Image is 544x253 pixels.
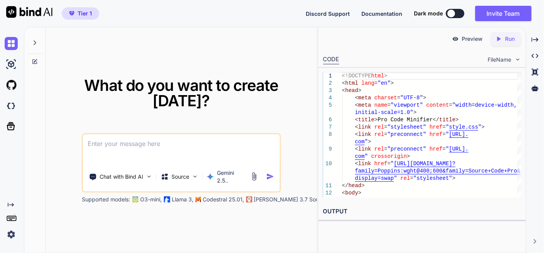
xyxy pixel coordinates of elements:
span: "stylesheet" [414,175,452,181]
button: Documentation [361,10,402,18]
span: html [345,80,358,86]
img: darkCloudIdeIcon [5,99,18,112]
img: attachment [250,172,259,181]
span: < [355,146,358,152]
span: " [446,146,449,152]
span: < [355,95,358,101]
span: " [365,153,368,159]
span: </ [342,183,349,189]
span: head [349,183,362,189]
p: Source [171,173,189,181]
p: Chat with Bind AI [100,173,143,181]
span: " [446,124,449,130]
span: "en" [378,80,391,86]
span: = [442,124,446,130]
img: Mistral-AI [196,197,201,202]
span: initial-scale=1.0" [355,109,413,116]
div: 8 [323,131,332,138]
span: = [442,131,446,137]
p: O3-mini, [140,196,162,203]
p: [PERSON_NAME] 3.7 Sonnet, [254,196,329,203]
span: "viewport" [391,102,423,108]
span: [URL][DOMAIN_NAME]? [394,161,456,167]
span: " [478,124,481,130]
span: What do you want to create [DATE]? [84,76,279,110]
span: link [358,161,371,167]
p: Llama 3, [172,196,193,203]
p: Supported models: [82,196,130,203]
div: 6 [323,116,332,124]
span: display=swap [355,175,394,181]
span: link [358,146,371,152]
p: Codestral 25.01, [203,196,244,203]
span: = [442,146,446,152]
span: content [426,102,449,108]
span: > [452,175,456,181]
span: > [423,95,426,101]
span: html [371,73,384,79]
span: > [368,139,371,145]
img: preview [452,35,459,42]
span: title [358,117,375,123]
span: family=Poppins:wght@400;600&family=Source+Code+Pro [355,168,517,174]
span: name [375,102,388,108]
span: Pro Code Minifier [378,117,433,123]
span: href [430,124,443,130]
p: Run [505,35,515,43]
span: body [345,190,358,196]
button: Invite Team [475,6,532,21]
span: = [375,80,378,86]
span: > [481,124,485,130]
span: href [375,161,388,167]
span: title [439,117,456,123]
span: head [345,87,358,94]
span: "preconnect" [387,131,426,137]
span: = [384,124,387,130]
span: < [342,87,345,94]
span: rel [375,131,384,137]
div: 2 [323,80,332,87]
span: rel [375,146,384,152]
div: 13 [323,197,332,204]
span: = [384,146,387,152]
span: = [384,131,387,137]
span: rel [400,175,410,181]
span: "UTF-8" [400,95,423,101]
img: chat [5,37,18,50]
span: " [446,131,449,137]
span: "width=device-width, [452,102,517,108]
p: Preview [462,35,483,43]
img: Pick Models [192,173,198,180]
button: Discord Support [306,10,350,18]
div: 5 [323,102,332,109]
img: Bind AI [6,6,53,18]
span: > [391,80,394,86]
span: Dark mode [414,10,443,17]
div: 9 [323,146,332,153]
div: 1 [323,72,332,80]
span: </ [433,117,439,123]
span: > [456,117,459,123]
span: charset [375,95,397,101]
span: Tier 1 [78,10,92,17]
span: > [358,190,361,196]
span: Discord Support [306,10,350,17]
span: > [407,153,410,159]
h2: OUTPUT [319,203,526,221]
span: < [342,80,345,86]
img: Gemini 2.5 Pro [206,173,214,181]
span: > [358,87,361,94]
img: Pick Tools [146,173,152,180]
span: = [449,102,452,108]
span: < [355,131,358,137]
span: < [355,102,358,108]
span: lang [361,80,375,86]
img: Llama2 [164,196,170,203]
span: = [387,161,390,167]
span: " [391,161,394,167]
span: > [384,73,387,79]
img: ai-studio [5,58,18,71]
span: < [355,117,358,123]
span: > [361,183,364,189]
div: 3 [323,87,332,94]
